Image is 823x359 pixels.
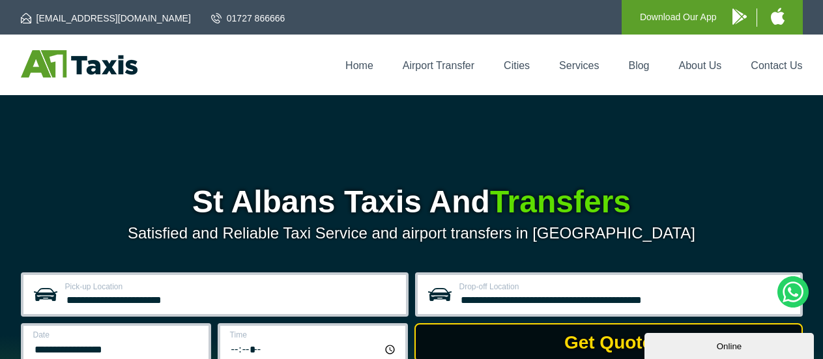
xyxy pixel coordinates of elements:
[211,12,285,25] a: 01727 866666
[230,331,397,339] label: Time
[732,8,747,25] img: A1 Taxis Android App
[628,60,649,71] a: Blog
[459,283,792,291] label: Drop-off Location
[33,331,201,339] label: Date
[403,60,474,71] a: Airport Transfer
[21,12,191,25] a: [EMAIL_ADDRESS][DOMAIN_NAME]
[65,283,398,291] label: Pick-up Location
[751,60,802,71] a: Contact Us
[21,50,137,78] img: A1 Taxis St Albans LTD
[644,330,816,359] iframe: chat widget
[21,186,803,218] h1: St Albans Taxis And
[771,8,785,25] img: A1 Taxis iPhone App
[640,9,717,25] p: Download Our App
[504,60,530,71] a: Cities
[490,184,631,219] span: Transfers
[345,60,373,71] a: Home
[679,60,722,71] a: About Us
[21,224,803,242] p: Satisfied and Reliable Taxi Service and airport transfers in [GEOGRAPHIC_DATA]
[559,60,599,71] a: Services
